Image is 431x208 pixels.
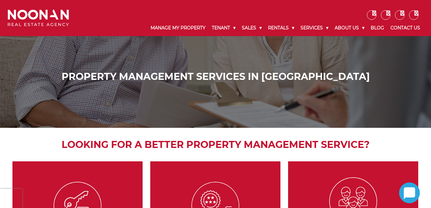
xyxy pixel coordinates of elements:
h1: Property Management Services in [GEOGRAPHIC_DATA] [9,71,422,82]
h2: Looking for a better property management service? [9,137,422,152]
a: Sales [239,20,265,36]
a: Services [297,20,331,36]
a: Rentals [265,20,297,36]
a: Tenant [209,20,239,36]
a: Contact Us [387,20,423,36]
a: About Us [331,20,368,36]
a: Manage My Property [147,20,209,36]
img: Noonan Real Estate Agency [8,10,69,27]
a: Blog [368,20,387,36]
